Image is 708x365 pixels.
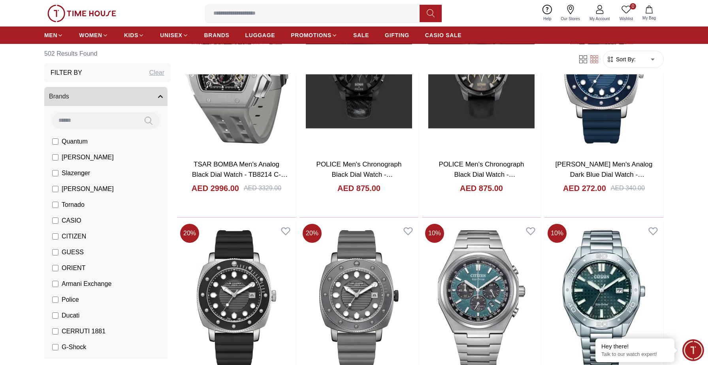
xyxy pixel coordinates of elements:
div: Clear [149,68,164,78]
span: GIFTING [385,31,409,39]
input: Tornado [52,202,58,208]
span: Ducati [62,311,79,320]
div: Hey there! [601,342,668,350]
button: My Bag [638,4,661,23]
span: Brands [49,92,69,101]
a: SALE [353,28,369,42]
span: 20 % [303,224,322,243]
span: 20 % [180,224,199,243]
button: Sort By: [606,55,636,63]
span: SALE [353,31,369,39]
input: Police [52,297,58,303]
input: G-Shock [52,344,58,350]
span: 10 % [548,224,567,243]
span: CASIO [62,216,81,225]
span: Wishlist [616,16,636,22]
button: Brands [44,87,168,106]
input: Quantum [52,138,58,145]
span: CERRUTI 1881 [62,327,105,336]
span: MEN [44,31,57,39]
span: 10 % [425,224,444,243]
a: UNISEX [160,28,188,42]
span: GUESS [62,248,84,257]
span: WOMEN [79,31,102,39]
a: MEN [44,28,63,42]
a: GIFTING [385,28,409,42]
span: G-Shock [62,342,86,352]
span: 0 [630,3,636,9]
input: CITIZEN [52,233,58,240]
a: 0Wishlist [615,3,638,23]
span: Slazenger [62,168,90,178]
div: Chat Widget [682,339,704,361]
input: Slazenger [52,170,58,176]
h4: AED 875.00 [337,183,380,194]
span: Help [540,16,555,22]
span: CASIO SALE [425,31,462,39]
span: Our Stores [558,16,583,22]
input: GUESS [52,249,58,255]
h6: 502 Results Found [44,44,171,63]
h4: AED 2996.00 [192,183,239,194]
a: WOMEN [79,28,108,42]
h3: Filter By [51,68,82,78]
a: POLICE Men's Chronograph Black Dial Watch - PEWGA0075501 [439,161,524,188]
a: PROMOTIONS [291,28,337,42]
a: CASIO SALE [425,28,462,42]
a: Help [539,3,556,23]
input: ORIENT [52,265,58,271]
img: ... [47,5,116,22]
span: Armani Exchange [62,279,111,289]
span: LUGGAGE [245,31,275,39]
span: CITIZEN [62,232,86,241]
input: [PERSON_NAME] [52,186,58,192]
input: CASIO [52,217,58,224]
span: My Account [586,16,613,22]
input: [PERSON_NAME] [52,154,58,161]
span: KIDS [124,31,138,39]
input: Ducati [52,312,58,319]
input: CERRUTI 1881 [52,328,58,335]
h4: AED 272.00 [563,183,606,194]
a: POLICE Men's Chronograph Black Dial Watch - PEWGA0075502 [316,161,402,188]
a: [PERSON_NAME] Men's Analog Dark Blue Dial Watch - LC08193.399 [555,161,652,188]
span: Sort By: [614,55,636,63]
a: LUGGAGE [245,28,275,42]
input: Armani Exchange [52,281,58,287]
span: UNISEX [160,31,182,39]
span: Tornado [62,200,85,210]
span: PROMOTIONS [291,31,331,39]
span: [PERSON_NAME] [62,184,114,194]
span: BRANDS [204,31,230,39]
div: AED 340.00 [611,183,645,193]
span: Police [62,295,79,304]
span: Quantum [62,137,88,146]
div: AED 3329.00 [244,183,281,193]
a: TSAR BOMBA Men's Analog Black Dial Watch - TB8214 C-Grey [192,161,288,188]
span: My Bag [639,15,659,21]
span: [PERSON_NAME] [62,153,114,162]
a: BRANDS [204,28,230,42]
a: KIDS [124,28,144,42]
span: ORIENT [62,263,85,273]
h4: AED 875.00 [460,183,503,194]
p: Talk to our watch expert! [601,351,668,358]
a: Our Stores [556,3,585,23]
